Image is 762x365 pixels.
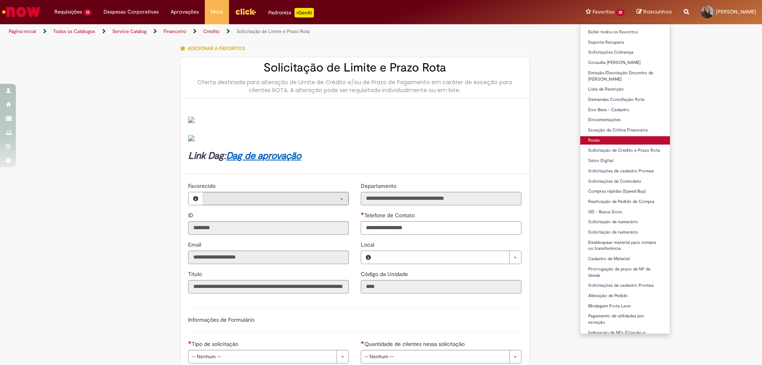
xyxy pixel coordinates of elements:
input: ID [188,221,349,235]
input: Departamento [361,192,521,205]
a: Limpar campo Favorecido [203,192,348,205]
a: Todos os Catálogos [53,28,95,35]
a: Reativação de Pedido de Compra [580,197,670,206]
input: Título [188,280,349,294]
button: Favorecido, Visualizar este registro [189,192,203,205]
a: Prorrogação de prazo de NF de Venda [580,265,670,280]
a: Dag de aprovação [226,150,301,162]
span: Somente leitura - Favorecido [188,182,217,189]
button: Adicionar a Favoritos [180,40,249,57]
span: Obrigatório Preenchido [361,212,364,215]
span: More [211,8,223,16]
span: Tipo de solicitação [192,340,240,348]
a: Service Catalog [112,28,146,35]
a: Exibir todos os Favoritos [580,28,670,37]
a: Financeiro [164,28,186,35]
a: Crédito [203,28,219,35]
span: Aprovações [171,8,199,16]
p: +GenAi [294,8,314,17]
a: Indexação de NFs (Criação e Correção) [580,328,670,343]
span: Somente leitura - Email [188,241,203,248]
div: Oferta destinada para alteração de Limite de Crédito e/ou de Prazo de Pagamento em caráter de exc... [188,78,521,94]
div: Padroniza [268,8,314,17]
span: Despesas Corporativas [104,8,159,16]
a: Limpar campo Local [375,251,521,264]
span: Necessários [361,341,364,344]
span: Telefone de Contato [364,212,416,219]
a: Demandas Conciliação Rota [580,95,670,104]
a: Erro Bees - Cadastro [580,106,670,114]
a: Solicitações de Comodato [580,177,670,186]
ul: Trilhas de página [6,24,502,39]
button: Local, Visualizar este registro [361,251,375,264]
a: GD - Busca Docs [580,208,670,216]
a: Emissão/Devolução Encontro de [PERSON_NAME] [580,69,670,83]
img: click_logo_yellow_360x200.png [235,6,256,17]
span: Adicionar a Favoritos [188,45,245,52]
span: Somente leitura - Título [188,270,204,278]
span: -- Nenhum -- [192,350,333,363]
span: Somente leitura - Departamento [361,182,398,189]
input: Código da Unidade [361,280,521,294]
span: 32 [616,9,625,16]
span: Local [361,241,376,248]
a: Pagamento de utilidades por exceção [580,312,670,326]
span: Necessários [188,341,192,344]
a: Solicitação de Limite e Prazo Rota [237,28,310,35]
span: Somente leitura - Código da Unidade [361,270,410,278]
a: Desbloquear material para compra ou transferência [580,238,670,253]
input: Email [188,251,349,264]
h2: Solicitação de Limite e Prazo Rota [188,61,521,74]
a: Rascunhos [637,8,672,16]
img: ServiceNow [1,4,42,20]
span: Rascunhos [643,8,672,15]
a: Lista de Restrição [580,85,670,94]
img: sys_attachment.do [188,135,194,141]
a: Solicitações de cadastro Promax [580,167,670,176]
strong: Link Dag: [188,150,301,162]
a: Setor Digital [580,156,670,165]
a: Solicitações Cobrança [580,48,670,57]
a: Suporte Recupera [580,38,670,47]
a: Documentações [580,116,670,124]
label: Somente leitura - Código da Unidade [361,270,410,278]
span: 13 [84,9,92,16]
a: Solicitação de Crédito e Prazo Rota [580,146,670,155]
a: Compras rápidas (Speed Buy) [580,187,670,196]
span: Quantidade de clientes nessa solicitação [364,340,466,348]
a: Alteração de Pedido [580,292,670,300]
a: Ponto [580,136,670,145]
a: Consulta [PERSON_NAME] [580,58,670,67]
span: -- Nenhum -- [364,350,505,363]
a: Solicitação de numerário [580,218,670,226]
a: Solicitação de numerário [580,228,670,237]
label: Informações de Formulário [188,316,254,323]
span: [PERSON_NAME] [716,8,756,15]
input: Telefone de Contato [361,221,521,235]
a: Blindagem Frota Leve [580,302,670,311]
a: Exceção da Crítica Financeira [580,126,670,135]
span: Requisições [54,8,82,16]
label: Somente leitura - Título [188,270,204,278]
ul: Favoritos [580,24,670,334]
a: Página inicial [9,28,36,35]
label: Somente leitura - Departamento [361,182,398,190]
label: Somente leitura - Email [188,241,203,249]
a: Solicitações de cadastro Promax [580,281,670,290]
a: Cadastro de Material [580,255,670,263]
img: sys_attachment.do [188,117,194,123]
label: Somente leitura - ID [188,211,195,219]
span: Favoritos [593,8,614,16]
